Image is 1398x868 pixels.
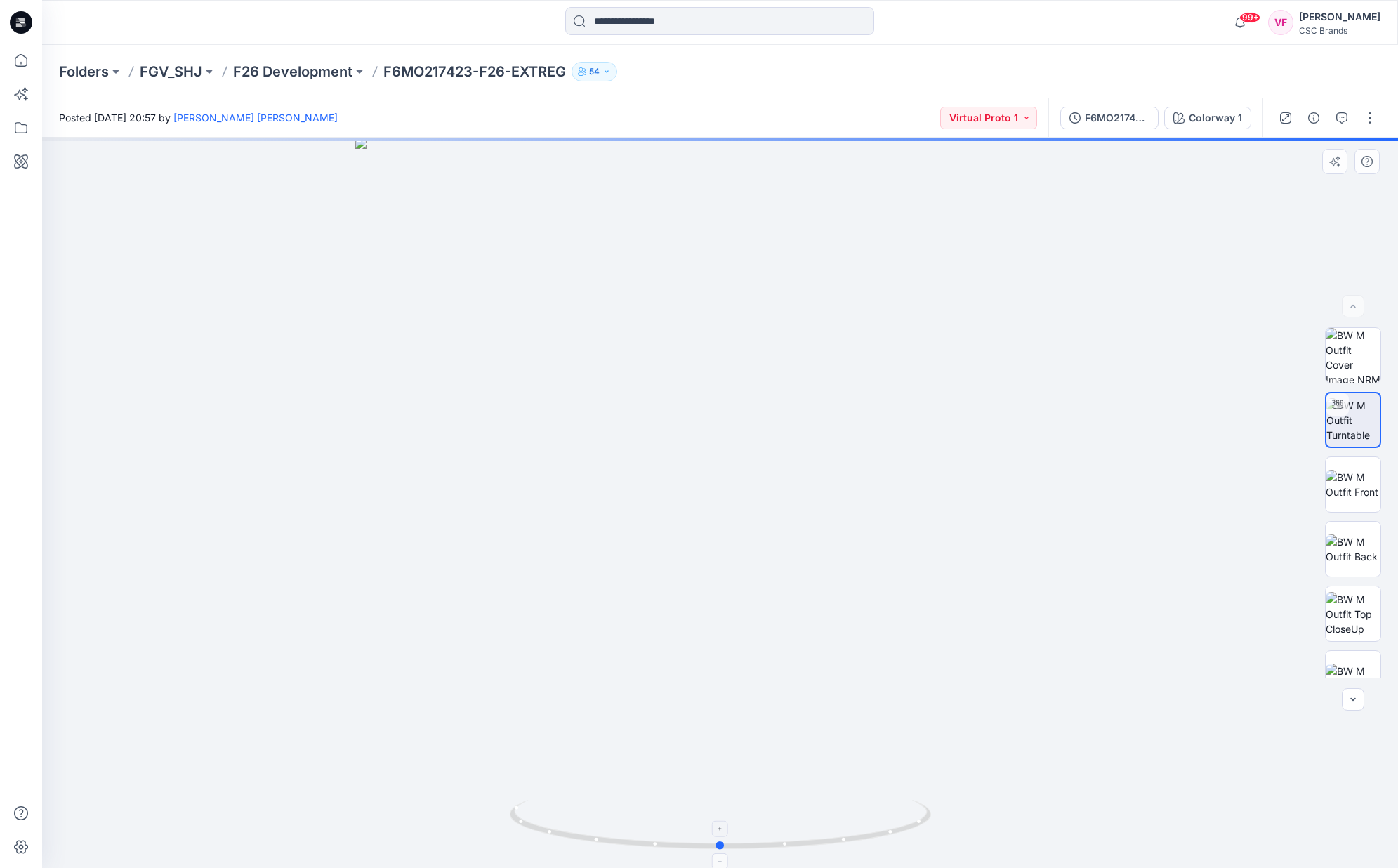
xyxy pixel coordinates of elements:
div: CSC Brands [1299,25,1380,36]
p: 54 [589,64,600,79]
a: FGV_SHJ [140,62,202,81]
img: BW M Outfit Turntable [1326,398,1380,442]
img: BW M Outfit Back [1326,534,1380,564]
a: F26 Development [233,62,352,81]
a: Folders [59,62,109,81]
button: Details [1303,107,1325,129]
div: [PERSON_NAME] [1299,8,1380,25]
span: 99+ [1239,12,1260,23]
div: F6MO217423-F26-EXTREG [1085,110,1149,126]
img: BW M Outfit Left [1326,664,1380,693]
div: VF [1268,10,1293,35]
img: BW M Outfit Front [1326,470,1380,499]
img: BW M Outfit Cover Image NRM [1326,328,1380,383]
button: Colorway 1 [1164,107,1251,129]
p: F6MO217423-F26-EXTREG [383,62,566,81]
span: Posted [DATE] 20:57 by [59,110,338,125]
img: BW M Outfit Top CloseUp [1326,592,1380,636]
div: Colorway 1 [1189,110,1242,126]
button: 54 [572,62,617,81]
a: [PERSON_NAME] [PERSON_NAME] [173,112,338,124]
button: F6MO217423-F26-EXTREG [1060,107,1159,129]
